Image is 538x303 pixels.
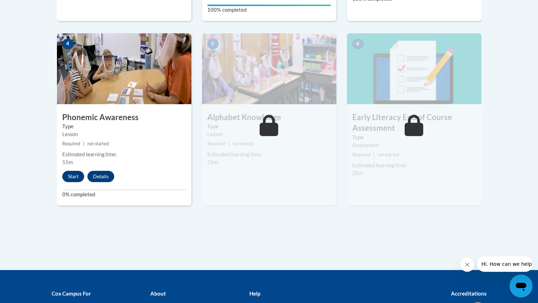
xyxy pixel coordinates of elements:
span: | [373,152,375,157]
div: Lesson [207,130,331,138]
span: Required [352,152,370,157]
span: 55m [62,159,73,165]
span: 25m [207,159,218,165]
span: not started [232,141,254,146]
label: 100% completed [207,6,331,14]
div: Your progress [207,5,331,6]
button: Details [87,171,114,182]
span: | [228,141,230,146]
b: Help [249,290,260,297]
span: | [83,141,85,146]
iframe: Button to launch messaging window [510,275,532,297]
span: not started [87,141,109,146]
button: Start [62,171,84,182]
img: Course Image [347,33,481,104]
span: not started [377,152,399,157]
iframe: Close message [460,258,474,272]
label: 0% completed [62,191,186,198]
b: About [150,290,166,297]
label: Type [207,123,331,130]
img: Course Image [57,33,191,104]
label: Type [352,134,476,141]
span: 20m [352,170,363,176]
span: Hi. How can we help? [4,5,57,11]
b: Accreditations [451,290,487,297]
h3: Phonemic Awareness [57,112,191,123]
span: 5 [207,39,219,49]
iframe: Message from company [477,256,532,272]
label: Type [62,123,186,130]
span: Required [62,141,80,146]
b: Cox Campus For [52,290,91,297]
h3: Alphabet Knowledge [202,112,336,123]
div: Assessment [352,141,476,149]
div: Estimated learning time: [207,151,331,158]
span: 6 [352,39,364,49]
span: Required [207,141,225,146]
div: Estimated learning time: [352,162,476,169]
div: Estimated learning time: [62,151,186,158]
h3: Early Literacy End of Course Assessment [347,112,481,134]
img: Course Image [202,33,336,104]
div: Lesson [62,130,186,138]
span: 4 [62,39,74,49]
